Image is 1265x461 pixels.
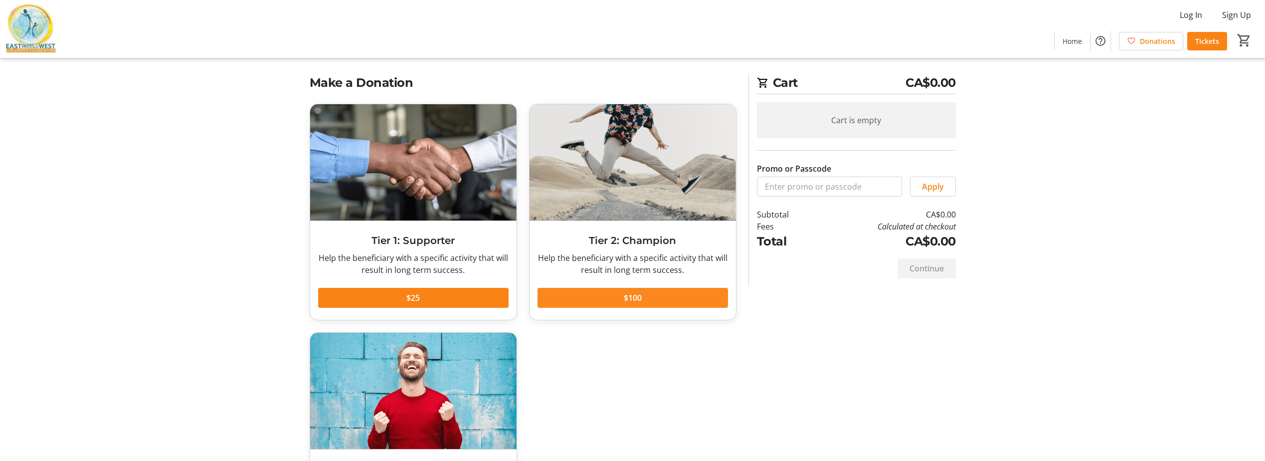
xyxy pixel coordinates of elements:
span: Home [1063,36,1082,46]
button: Apply [910,177,956,197]
div: Cart is empty [757,102,956,138]
h2: Make a Donation [310,74,736,92]
span: Tickets [1195,36,1219,46]
a: Home [1055,32,1090,50]
td: Total [757,232,815,250]
button: Log In [1172,7,1210,23]
a: Tickets [1187,32,1227,50]
span: $25 [406,292,420,304]
span: Sign Up [1222,9,1251,21]
a: Donations [1119,32,1183,50]
div: Help the beneficiary with a specific activity that will result in long term success. [538,252,728,276]
td: Calculated at checkout [814,221,955,232]
td: Fees [757,221,815,232]
h3: Tier 1: Supporter [318,233,509,248]
button: Sign Up [1214,7,1259,23]
label: Promo or Passcode [757,163,831,175]
span: CA$0.00 [905,74,956,92]
td: CA$0.00 [814,232,955,250]
td: Subtotal [757,209,815,221]
button: Help [1090,31,1110,51]
div: Help the beneficiary with a specific activity that will result in long term success. [318,252,509,276]
button: $25 [318,288,509,308]
h3: Tier 2: Champion [538,233,728,248]
input: Enter promo or passcode [757,177,902,197]
span: $100 [624,292,642,304]
button: $100 [538,288,728,308]
span: Log In [1180,9,1202,21]
span: Apply [922,181,944,193]
img: Tier 1: Supporter [310,104,517,221]
img: Tier 2: Champion [530,104,736,221]
img: East Meets West Children's Foundation's Logo [6,4,56,54]
h2: Cart [757,74,956,94]
span: Donations [1140,36,1175,46]
img: Tier 3: Super Hero [310,333,517,449]
td: CA$0.00 [814,209,955,221]
button: Cart [1235,31,1253,49]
